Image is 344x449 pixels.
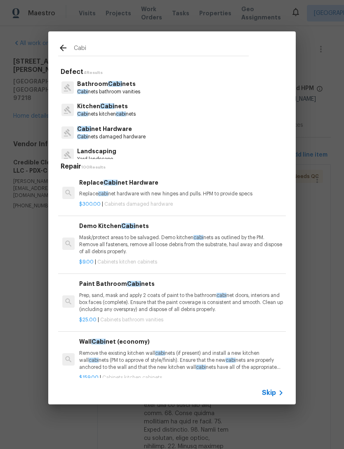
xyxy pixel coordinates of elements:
span: Cabi [92,339,106,344]
span: Cabi [77,112,88,116]
span: Cabinets bathroom vanities [100,317,163,322]
span: 100 Results [81,165,106,169]
h6: Paint Bathroom nets [79,279,284,288]
span: $9.00 [79,259,94,264]
h6: Demo Kitchen nets [79,221,284,230]
p: Replace net hardware with new hinges and pulls. HPM to provide specs [79,190,284,197]
p: | [79,374,284,381]
input: Search issues or repairs [74,43,249,56]
span: $25.00 [79,317,97,322]
span: cabi [196,365,206,370]
span: cabi [98,191,108,196]
span: Skip [262,389,276,397]
p: net Hardware [77,125,146,133]
h5: Repair [61,162,286,171]
span: cabi [116,112,126,116]
span: Cabi [77,89,88,94]
p: Prep, sand, mask and apply 2 coats of paint to the bathroom net doors, interiors and box faces (c... [79,292,284,313]
p: nets damaged hardware [77,133,146,140]
span: Cabi [77,134,88,139]
span: Cabi [104,180,118,185]
p: | [79,316,284,323]
span: cabi [193,235,203,240]
p: | [79,201,284,208]
span: 4 Results [83,71,103,75]
span: $300.00 [79,202,101,207]
p: nets bathroom vanities [77,88,140,95]
span: Cabi [127,281,141,287]
h5: Defect [61,68,286,76]
p: Yard landscape [77,156,116,163]
p: nets kitchen nets [77,111,136,118]
p: Bathroom nets [77,80,140,88]
span: cabi [226,358,236,363]
p: Mask/protect areas to be salvaged. Demo kitchen nets as outlined by the PM. Remove all fasteners,... [79,234,284,255]
span: Cabi [100,103,114,109]
span: $159.00 [79,375,99,380]
p: Remove the existing kitchen wall nets (if present) and install a new kitchen wall nets (PM to app... [79,350,284,371]
span: Cabinets kitchen cabinets [97,259,157,264]
span: Cabi [121,223,135,229]
h6: Wall net (economy) [79,337,284,346]
span: cabi [217,293,226,298]
span: Cabinets damaged hardware [104,202,173,207]
span: Cabi [108,81,122,87]
span: Cabinets kitchen cabinets [102,375,162,380]
span: Cabi [77,126,91,132]
span: cabi [155,351,165,356]
span: cabi [89,358,99,363]
h6: Replace net Hardware [79,178,284,187]
p: Landscaping [77,147,116,156]
p: Kitchen nets [77,102,136,111]
p: | [79,259,284,266]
